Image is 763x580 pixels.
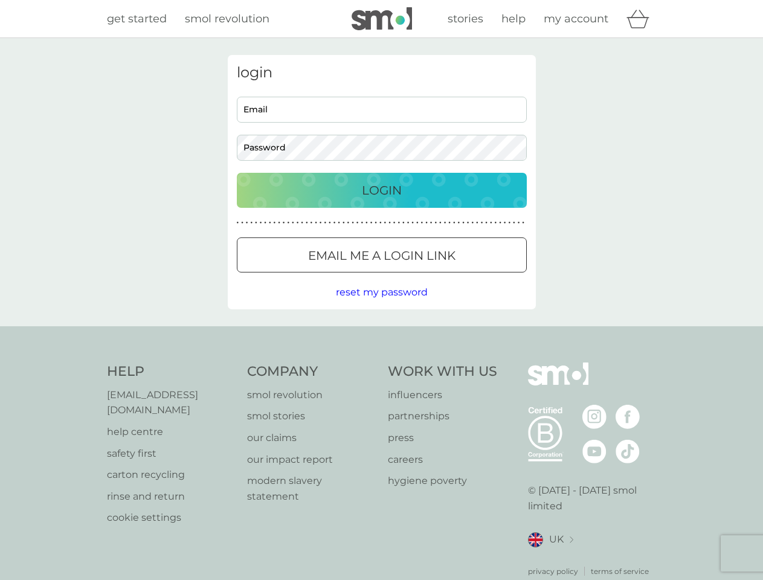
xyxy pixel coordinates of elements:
[518,220,520,226] p: ●
[388,220,391,226] p: ●
[448,12,483,25] span: stories
[343,220,345,226] p: ●
[297,220,299,226] p: ●
[444,220,446,226] p: ●
[499,220,501,226] p: ●
[591,565,649,577] a: terms of service
[107,510,236,526] a: cookie settings
[528,532,543,547] img: UK flag
[508,220,510,226] p: ●
[490,220,492,226] p: ●
[544,12,608,25] span: my account
[247,473,376,504] a: modern slavery statement
[352,220,354,226] p: ●
[320,220,322,226] p: ●
[570,536,573,543] img: select a new location
[247,387,376,403] a: smol revolution
[504,220,506,226] p: ●
[107,12,167,25] span: get started
[481,220,483,226] p: ●
[292,220,294,226] p: ●
[247,430,376,446] p: our claims
[107,424,236,440] a: help centre
[107,446,236,462] a: safety first
[544,10,608,28] a: my account
[274,220,276,226] p: ●
[347,220,350,226] p: ●
[287,220,289,226] p: ●
[375,220,377,226] p: ●
[616,439,640,463] img: visit the smol Tiktok page
[528,565,578,577] a: privacy policy
[448,220,451,226] p: ●
[388,473,497,489] a: hygiene poverty
[241,220,243,226] p: ●
[247,452,376,468] a: our impact report
[107,387,236,418] a: [EMAIL_ADDRESS][DOMAIN_NAME]
[388,408,497,424] a: partnerships
[501,12,526,25] span: help
[467,220,469,226] p: ●
[616,405,640,429] img: visit the smol Facebook page
[185,12,269,25] span: smol revolution
[421,220,423,226] p: ●
[626,7,657,31] div: basket
[301,220,303,226] p: ●
[336,285,428,300] button: reset my password
[107,467,236,483] a: carton recycling
[582,439,607,463] img: visit the smol Youtube page
[255,220,257,226] p: ●
[388,362,497,381] h4: Work With Us
[448,10,483,28] a: stories
[495,220,497,226] p: ●
[308,246,456,265] p: Email me a login link
[453,220,456,226] p: ●
[283,220,285,226] p: ●
[247,362,376,381] h4: Company
[107,489,236,504] p: rinse and return
[370,220,373,226] p: ●
[107,362,236,381] h4: Help
[237,64,527,82] h3: login
[306,220,308,226] p: ●
[501,10,526,28] a: help
[513,220,515,226] p: ●
[425,220,428,226] p: ●
[528,483,657,514] p: © [DATE] - [DATE] smol limited
[393,220,396,226] p: ●
[352,7,412,30] img: smol
[528,362,588,404] img: smol
[237,237,527,272] button: Email me a login link
[522,220,524,226] p: ●
[237,173,527,208] button: Login
[250,220,253,226] p: ●
[416,220,419,226] p: ●
[278,220,280,226] p: ●
[582,405,607,429] img: visit the smol Instagram page
[434,220,437,226] p: ●
[246,220,248,226] p: ●
[388,387,497,403] a: influencers
[388,452,497,468] a: careers
[485,220,488,226] p: ●
[269,220,271,226] p: ●
[185,10,269,28] a: smol revolution
[402,220,405,226] p: ●
[462,220,465,226] p: ●
[356,220,359,226] p: ●
[315,220,317,226] p: ●
[476,220,478,226] p: ●
[336,286,428,298] span: reset my password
